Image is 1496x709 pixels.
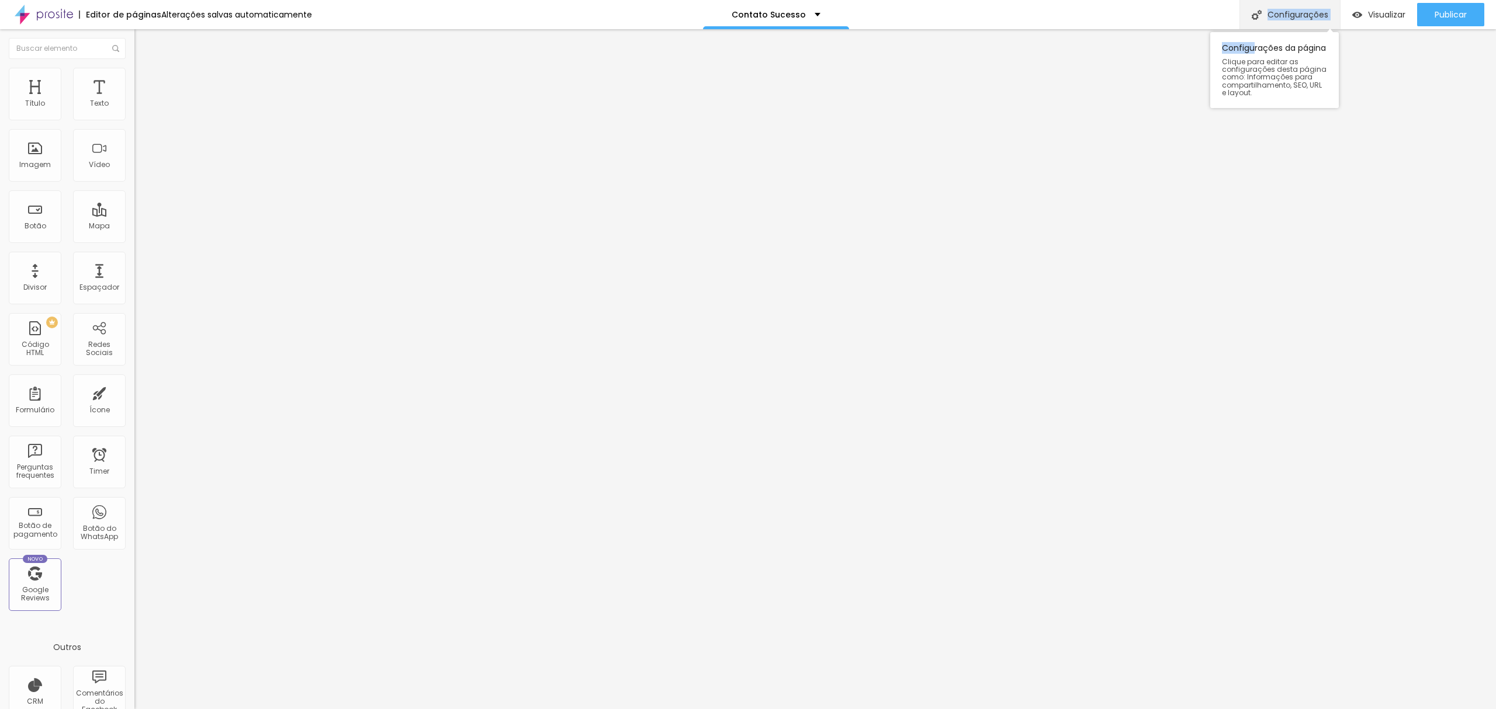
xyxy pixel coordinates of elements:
[1352,10,1362,20] img: view-1.svg
[12,522,58,538] div: Botão de pagamento
[1417,3,1484,26] button: Publicar
[112,45,119,52] img: Icone
[89,467,109,475] div: Timer
[23,283,47,291] div: Divisor
[1252,10,1262,20] img: Icone
[25,99,45,107] div: Título
[89,406,110,414] div: Ícone
[89,161,110,169] div: Vídeo
[1222,58,1327,96] span: Clique para editar as configurações desta página como: Informações para compartilhamento, SEO, UR...
[1368,10,1405,19] span: Visualizar
[12,463,58,480] div: Perguntas frequentes
[12,586,58,603] div: Google Reviews
[76,524,122,541] div: Botão do WhatsApp
[90,99,109,107] div: Texto
[79,283,119,291] div: Espaçador
[19,161,51,169] div: Imagem
[23,555,48,563] div: Novo
[16,406,54,414] div: Formulário
[25,222,46,230] div: Botão
[134,29,1496,709] iframe: Editor
[9,38,126,59] input: Buscar elemento
[12,340,58,357] div: Código HTML
[89,222,110,230] div: Mapa
[1435,10,1467,19] span: Publicar
[1341,3,1417,26] button: Visualizar
[76,340,122,357] div: Redes Sociais
[27,697,43,705] div: CRM
[79,11,161,19] div: Editor de páginas
[1210,32,1339,108] div: Configurações da página
[732,11,806,19] p: Contato Sucesso
[161,11,312,19] div: Alterações salvas automaticamente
